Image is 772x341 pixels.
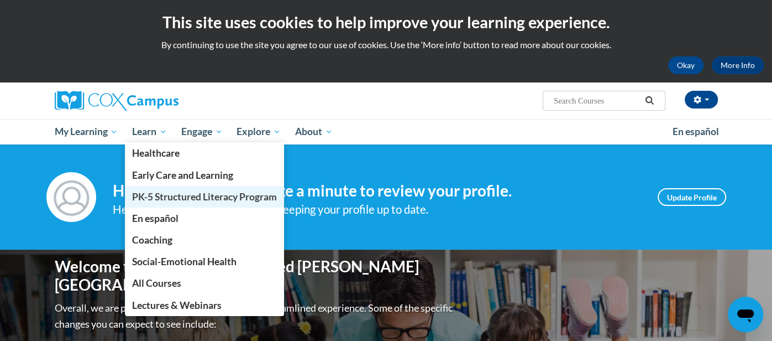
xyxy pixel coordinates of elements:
[132,299,222,311] span: Lectures & Webinars
[288,119,340,144] a: About
[125,164,284,186] a: Early Care and Learning
[132,277,181,289] span: All Courses
[55,91,265,111] a: Cox Campus
[712,56,764,74] a: More Info
[125,186,284,208] a: PK-5 Structured Literacy Program
[55,300,455,332] p: Overall, we are proud to provide you with a more streamlined experience. Some of the specific cha...
[8,11,764,33] h2: This site uses cookies to help improve your learning experience.
[132,147,180,159] span: Healthcare
[673,126,719,137] span: En español
[132,256,237,267] span: Social-Emotional Health
[125,142,284,164] a: Healthcare
[8,39,764,51] p: By continuing to use the site you agree to our use of cookies. Use the ‘More info’ button to read...
[125,229,284,251] a: Coaching
[125,251,284,272] a: Social-Emotional Health
[54,125,118,138] span: My Learning
[665,120,726,143] a: En español
[46,172,96,222] img: Profile Image
[125,272,284,294] a: All Courses
[174,119,230,144] a: Engage
[658,188,726,206] a: Update Profile
[132,169,233,181] span: Early Care and Learning
[48,119,125,144] a: My Learning
[668,56,703,74] button: Okay
[237,125,281,138] span: Explore
[125,208,284,229] a: En español
[113,182,641,200] h4: Hi [PERSON_NAME]! Take a minute to review your profile.
[641,94,658,107] button: Search
[55,91,178,111] img: Cox Campus
[132,234,172,246] span: Coaching
[125,119,174,144] a: Learn
[132,213,178,224] span: En español
[181,125,223,138] span: Engage
[295,125,333,138] span: About
[113,200,641,219] div: Help improve your experience by keeping your profile up to date.
[132,191,277,203] span: PK-5 Structured Literacy Program
[125,294,284,316] a: Lectures & Webinars
[132,125,167,138] span: Learn
[55,257,455,294] h1: Welcome to the new and improved [PERSON_NAME][GEOGRAPHIC_DATA]
[685,91,718,108] button: Account Settings
[553,94,641,107] input: Search Courses
[229,119,288,144] a: Explore
[38,119,734,144] div: Main menu
[728,297,763,332] iframe: Button to launch messaging window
